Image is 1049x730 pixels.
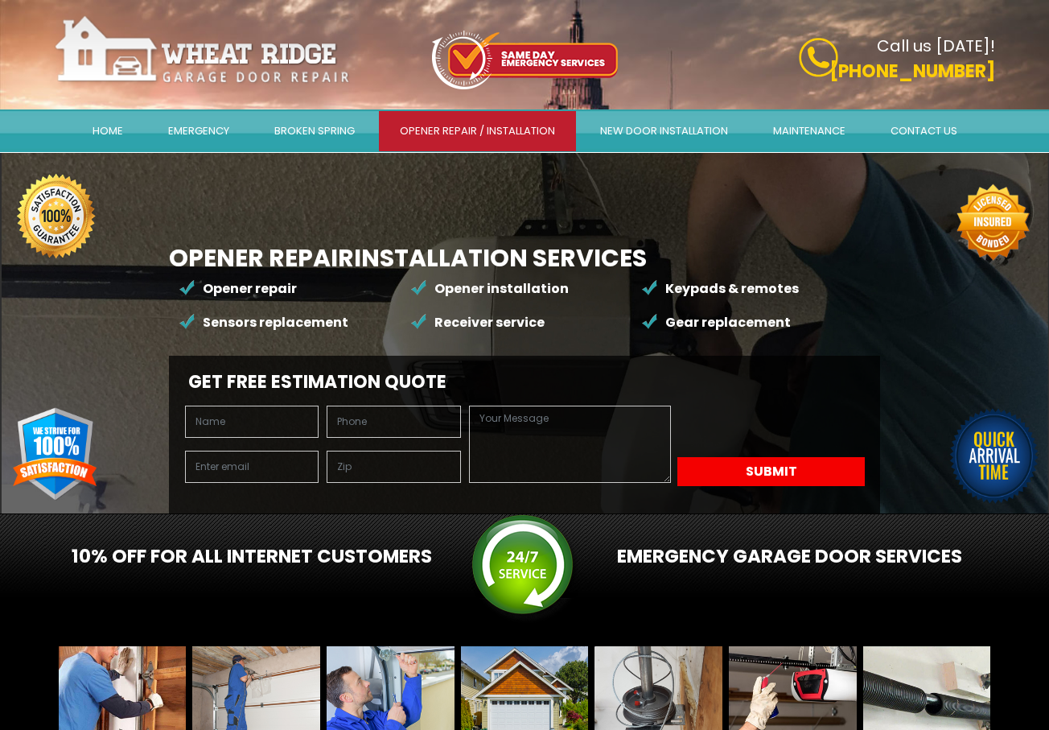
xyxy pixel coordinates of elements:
[617,546,995,568] h2: Emergency Garage Door services
[697,38,995,85] a: Call us [DATE]! [PHONE_NUMBER]
[410,306,642,340] li: Receiver service
[327,406,460,438] input: Phone
[327,451,460,483] input: Zip
[752,111,866,151] a: Maintenance
[177,372,872,393] h2: Get Free Estimation Quote
[677,457,865,486] button: Submit
[641,272,873,306] li: Keypads & remotes
[147,111,250,151] a: Emergency
[185,406,319,438] input: Name
[354,241,647,275] span: INSTALLATION SERVICES
[179,306,410,340] li: Sensors replacement
[379,111,576,151] a: Opener Repair / Installation
[253,111,376,151] a: Broken Spring
[470,513,580,624] img: srv.png
[579,111,749,151] a: New door installation
[677,406,866,454] iframe: reCAPTCHA
[72,111,144,151] a: Home
[870,111,978,151] a: Contact Us
[169,241,647,275] b: OPENER REPAIR
[697,58,995,85] p: [PHONE_NUMBER]
[641,306,873,340] li: Gear replacement
[185,451,319,483] input: Enter email
[877,35,995,57] b: Call us [DATE]!
[54,14,352,85] img: Wheat-Ridge.png
[179,272,410,306] li: Opener repair
[54,546,432,568] h2: 10% OFF For All Internet Customers
[432,31,618,89] img: icon-top.png
[410,272,642,306] li: Opener installation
